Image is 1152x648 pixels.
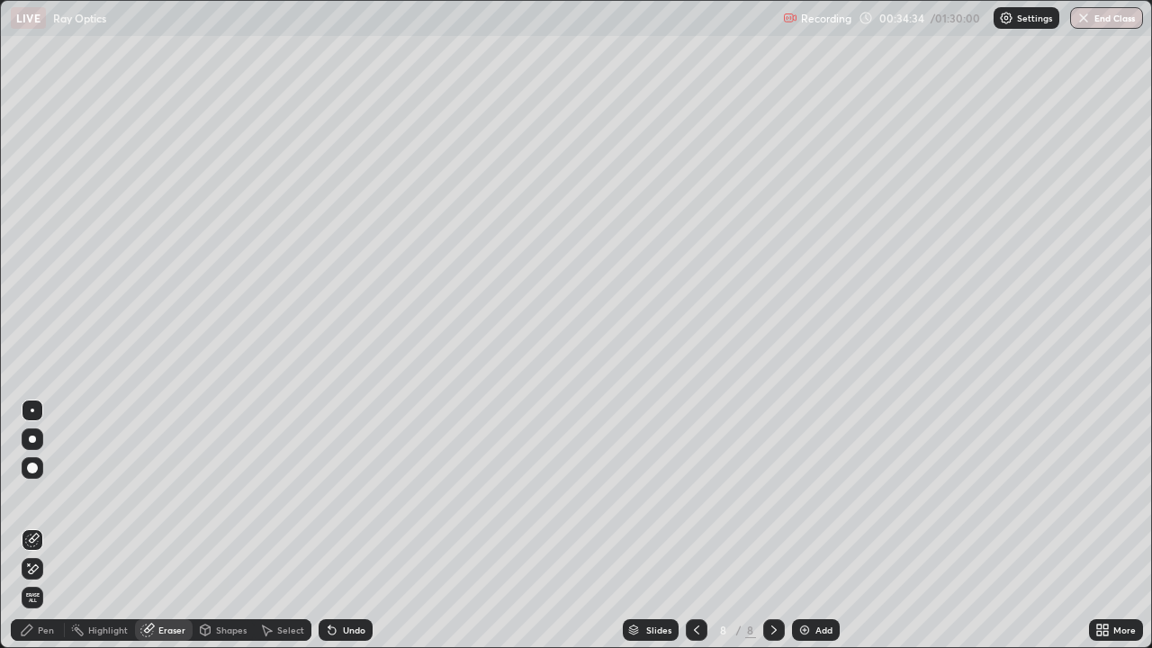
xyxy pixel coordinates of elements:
div: Undo [343,625,365,634]
div: 8 [745,622,756,638]
div: / [736,625,742,635]
div: Highlight [88,625,128,634]
div: Slides [646,625,671,634]
img: add-slide-button [797,623,812,637]
img: class-settings-icons [999,11,1013,25]
img: recording.375f2c34.svg [783,11,797,25]
button: End Class [1070,7,1143,29]
div: More [1113,625,1136,634]
div: Eraser [158,625,185,634]
p: Settings [1017,13,1052,22]
div: Select [277,625,304,634]
p: LIVE [16,11,40,25]
img: end-class-cross [1076,11,1091,25]
p: Recording [801,12,851,25]
p: Ray Optics [53,11,106,25]
div: Pen [38,625,54,634]
div: Shapes [216,625,247,634]
span: Erase all [22,592,42,603]
div: Add [815,625,832,634]
div: 8 [715,625,733,635]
